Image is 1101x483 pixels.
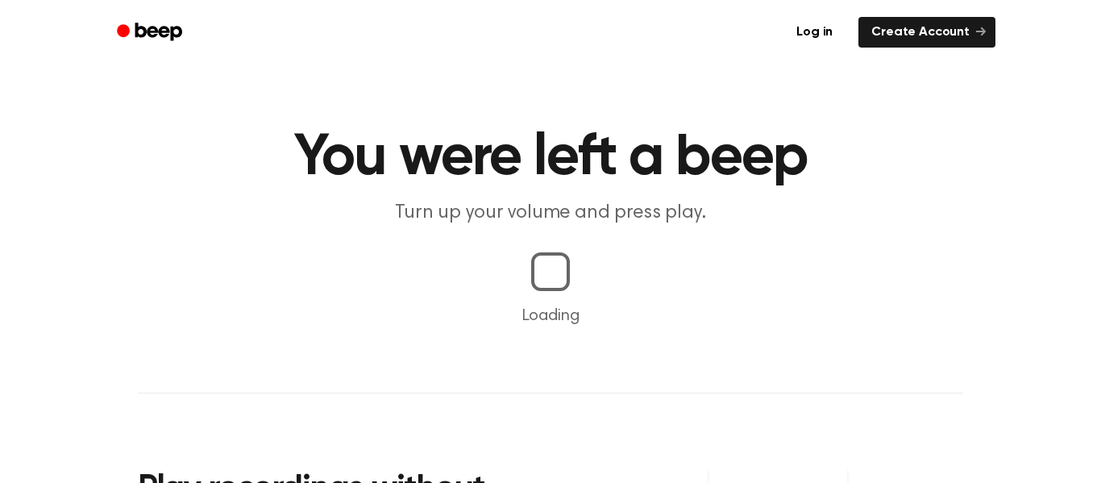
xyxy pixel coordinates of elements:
[241,200,860,227] p: Turn up your volume and press play.
[780,14,849,51] a: Log in
[858,17,995,48] a: Create Account
[19,304,1082,328] p: Loading
[106,17,197,48] a: Beep
[138,129,963,187] h1: You were left a beep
